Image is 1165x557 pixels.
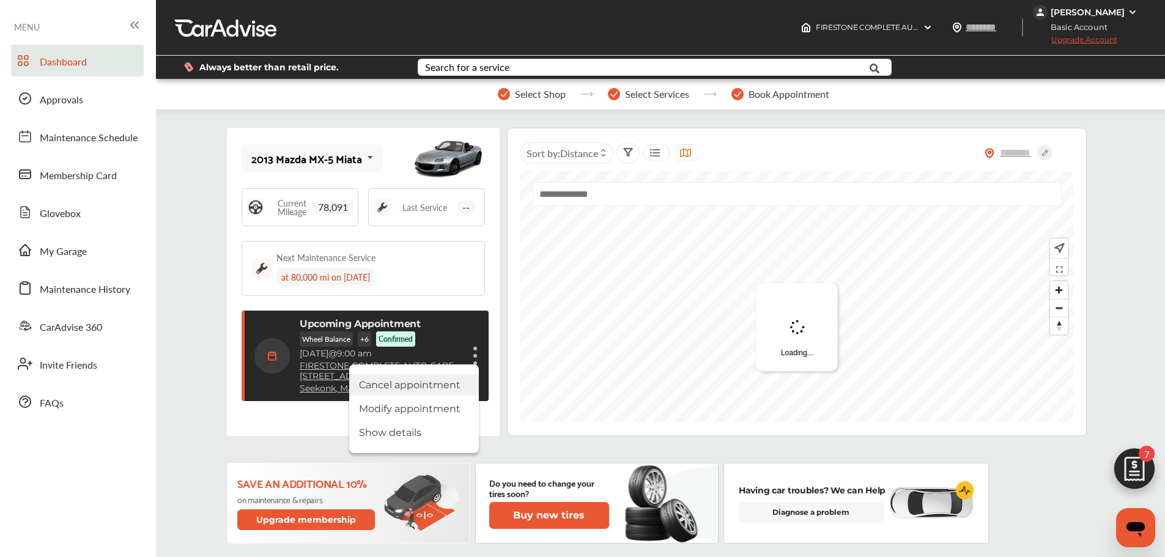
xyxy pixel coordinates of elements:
[300,361,462,382] a: FIRESTONE COMPLETE AUTO CARE ,[STREET_ADDRESS]
[14,22,40,32] span: MENU
[801,23,811,32] img: header-home-logo.8d720a4f.svg
[560,146,598,160] span: Distance
[40,282,130,298] span: Maintenance History
[40,358,97,374] span: Invite Friends
[374,199,391,216] img: maintenance_logo
[237,476,377,490] p: Save an additional 10%
[237,495,377,504] p: on maintenance & repairs
[739,484,886,497] p: Having car troubles? We can Help
[337,348,372,359] span: 9:00 am
[956,481,974,500] img: cardiogram-logo.18e20815.svg
[1128,7,1137,17] img: WGsFRI8htEPBVLJbROoPRyZpYNWhNONpIPPETTm6eUC0GeLEiAAAAAElFTkSuQmCC
[40,54,87,70] span: Dashboard
[952,23,962,32] img: location_vector.a44bc228.svg
[11,310,144,342] a: CarAdvise 360
[1050,317,1068,334] button: Reset bearing to north
[527,146,598,160] span: Sort by :
[425,62,509,72] div: Search for a service
[276,251,375,264] div: Next Maintenance Service
[328,348,337,359] span: @
[270,199,313,216] span: Current Mileage
[457,201,475,214] span: --
[402,203,447,212] span: Last Service
[489,502,609,529] button: Buy new tires
[1139,446,1155,462] span: 7
[489,478,609,498] p: Do you need to change your tires soon?
[1033,35,1117,50] span: Upgrade Account
[252,259,272,278] img: maintenance_logo
[625,89,689,100] span: Select Services
[739,502,884,523] a: Diagnose a problem
[1022,18,1023,37] img: header-divider.bc55588e.svg
[11,83,144,114] a: Approvals
[11,272,144,304] a: Maintenance History
[1116,508,1155,547] iframe: Button to launch messaging window
[40,130,138,146] span: Maintenance Schedule
[349,398,479,419] li: Modify appointment
[349,422,479,443] li: Show details
[247,199,264,216] img: steering_logo
[11,158,144,190] a: Membership Card
[704,92,717,97] img: stepper-arrow.e24c07c6.svg
[888,487,974,520] img: diagnose-vehicle.c84bcb0a.svg
[923,23,933,32] img: header-down-arrow.9dd2ce7d.svg
[300,331,353,347] p: Wheel Balance
[40,168,117,184] span: Membership Card
[300,383,380,394] a: Seekonk, MA 02771
[184,62,193,72] img: dollor_label_vector.a70140d1.svg
[624,460,705,547] img: new-tire.a0c7fe23.svg
[40,92,83,108] span: Approvals
[300,318,421,330] p: Upcoming Appointment
[237,509,375,530] button: Upgrade membership
[1105,443,1164,501] img: edit-cartIcon.11d11f9a.svg
[199,63,339,72] span: Always better than retail price.
[40,320,102,336] span: CarAdvise 360
[985,148,994,158] img: location_vector_orange.38f05af8.svg
[384,474,460,531] img: update-membership.81812027.svg
[358,331,371,347] p: + 6
[11,196,144,228] a: Glovebox
[756,283,838,371] div: Loading...
[580,92,593,97] img: stepper-arrow.e24c07c6.svg
[1050,281,1068,299] button: Zoom in
[498,88,510,100] img: stepper-checkmark.b5569197.svg
[11,120,144,152] a: Maintenance Schedule
[520,171,1074,422] canvas: Map
[313,201,353,214] span: 78,091
[40,396,64,411] span: FAQs
[489,502,612,529] a: Buy new tires
[515,89,566,100] span: Select Shop
[379,334,413,344] p: Confirmed
[1052,242,1065,255] img: recenter.ce011a49.svg
[251,152,362,164] div: 2013 Mazda MX-5 Miata
[816,23,1084,32] span: FIRESTONE COMPLETE AUTO CARE , [STREET_ADDRESS] Seekonk , MA 02771
[749,89,829,100] span: Book Appointment
[40,244,87,260] span: My Garage
[11,348,144,380] a: Invite Friends
[1050,299,1068,317] button: Zoom out
[1034,21,1117,34] span: Basic Account
[608,88,620,100] img: stepper-checkmark.b5569197.svg
[1051,7,1125,18] div: [PERSON_NAME]
[1050,300,1068,317] span: Zoom out
[11,234,144,266] a: My Garage
[731,88,744,100] img: stepper-checkmark.b5569197.svg
[349,374,479,396] li: Cancel appointment
[40,206,81,222] span: Glovebox
[254,338,290,374] img: calendar-icon.35d1de04.svg
[11,386,144,418] a: FAQs
[300,348,328,359] span: [DATE]
[276,268,375,286] div: at 80,000 mi on [DATE]
[412,131,485,186] img: mobile_8455_st0640_046.jpg
[11,45,144,76] a: Dashboard
[1033,5,1048,20] img: jVpblrzwTbfkPYzPPzSLxeg0AAAAASUVORK5CYII=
